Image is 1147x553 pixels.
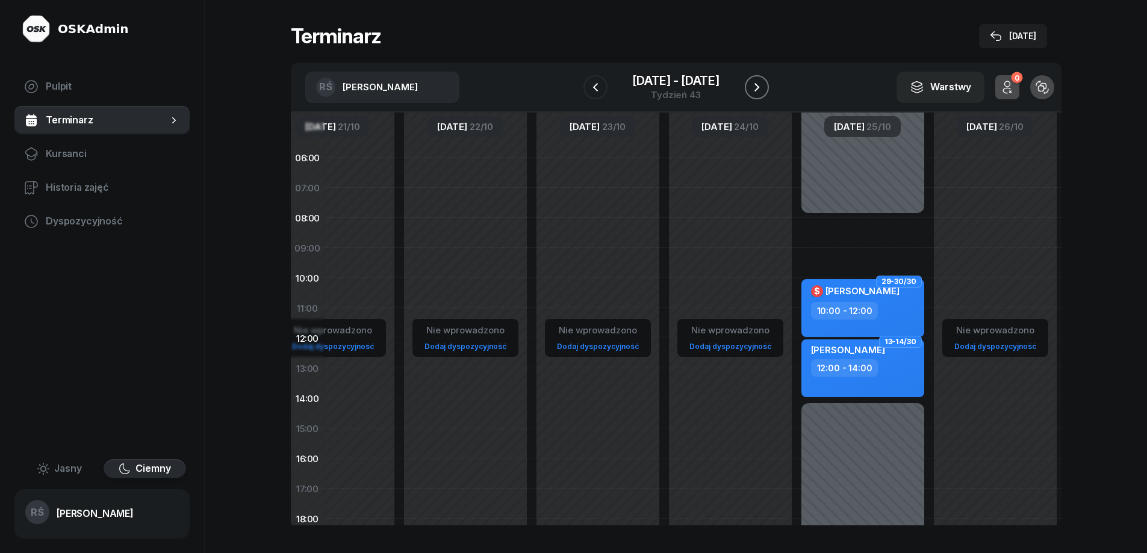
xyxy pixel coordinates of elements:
a: Historia zajęć [14,173,190,202]
span: [DATE] [966,122,996,131]
div: [DATE] [DATE] [632,75,720,87]
div: OSKAdmin [58,20,128,37]
button: Warstwy [897,72,984,103]
span: [DATE] [570,122,600,131]
a: Dodaj dyspozycyjność [685,339,776,353]
div: 12:00 - 14:00 [811,359,878,377]
div: 06:00 [291,143,325,173]
div: 11:00 [291,293,325,323]
span: [PERSON_NAME] [343,81,418,93]
span: Kursanci [46,146,180,162]
span: 25/10 [866,122,891,131]
a: Kursanci [14,140,190,168]
a: Dodaj dyspozycyjność [552,339,644,353]
button: Ciemny [104,459,187,478]
div: Nie wprowadzono [685,323,776,338]
span: [DATE] [437,122,467,131]
span: [PERSON_NAME] [825,285,900,297]
div: 0 [1011,72,1022,83]
span: 21/10 [338,122,359,131]
button: Nie wprowadzonoDodaj dyspozycyjność [552,320,644,356]
button: [DATE] [979,24,1047,48]
div: 10:00 - 12:00 [811,302,878,320]
span: Jasny [54,461,82,477]
button: Jasny [18,459,101,478]
span: Terminarz [46,113,168,128]
div: 15:00 [291,413,325,443]
span: 26/10 [999,122,1023,131]
div: 10:00 [291,263,325,293]
div: Tydzień 43 [632,90,720,99]
span: 24/10 [734,122,758,131]
div: 18:00 [291,504,325,534]
button: RŚ[PERSON_NAME] [305,72,459,103]
div: 17:00 [291,474,325,504]
span: Ciemny [135,461,171,477]
span: Dyspozycyjność [46,214,180,229]
a: Terminarz [14,106,190,135]
div: 14:00 [291,383,325,413]
div: 09:00 [291,233,325,263]
div: Nie wprowadzono [287,323,379,338]
div: Warstwy [910,79,971,95]
span: [DATE] [834,122,864,131]
img: logo-light@2x.png [22,14,51,43]
a: Pulpit [14,72,190,101]
div: Nie wprowadzono [552,323,644,338]
button: Nie wprowadzonoDodaj dyspozycyjność [287,320,379,356]
button: Nie wprowadzonoDodaj dyspozycyjność [950,320,1041,356]
div: 12:00 [291,323,325,353]
span: 29-30/30 [881,280,916,283]
a: Dodaj dyspozycyjność [287,339,379,353]
div: [DATE] [990,29,1036,43]
div: [PERSON_NAME] [57,508,134,518]
a: Dodaj dyspozycyjność [420,339,511,353]
div: 07:00 [291,173,325,203]
div: 13:00 [291,353,325,383]
button: Nie wprowadzonoDodaj dyspozycyjność [685,320,776,356]
span: Historia zajęć [46,180,180,196]
span: [DATE] [701,122,732,131]
h1: Terminarz [291,25,381,47]
span: 23/10 [602,122,626,131]
a: Dodaj dyspozycyjność [950,339,1041,353]
div: Nie wprowadzono [420,323,511,338]
button: Nie wprowadzonoDodaj dyspozycyjność [420,320,511,356]
span: Pulpit [46,79,180,94]
span: 22/10 [470,122,493,131]
span: 13-14/30 [884,341,916,343]
span: RŚ [31,507,44,517]
a: Dyspozycyjność [14,207,190,236]
div: Nie wprowadzono [950,323,1041,338]
span: [PERSON_NAME] [811,344,885,356]
span: $ [814,287,820,295]
div: 16:00 [291,443,325,474]
div: 08:00 [291,203,325,233]
button: 0 [995,75,1019,99]
span: - [673,75,679,87]
span: RŚ [319,82,332,92]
